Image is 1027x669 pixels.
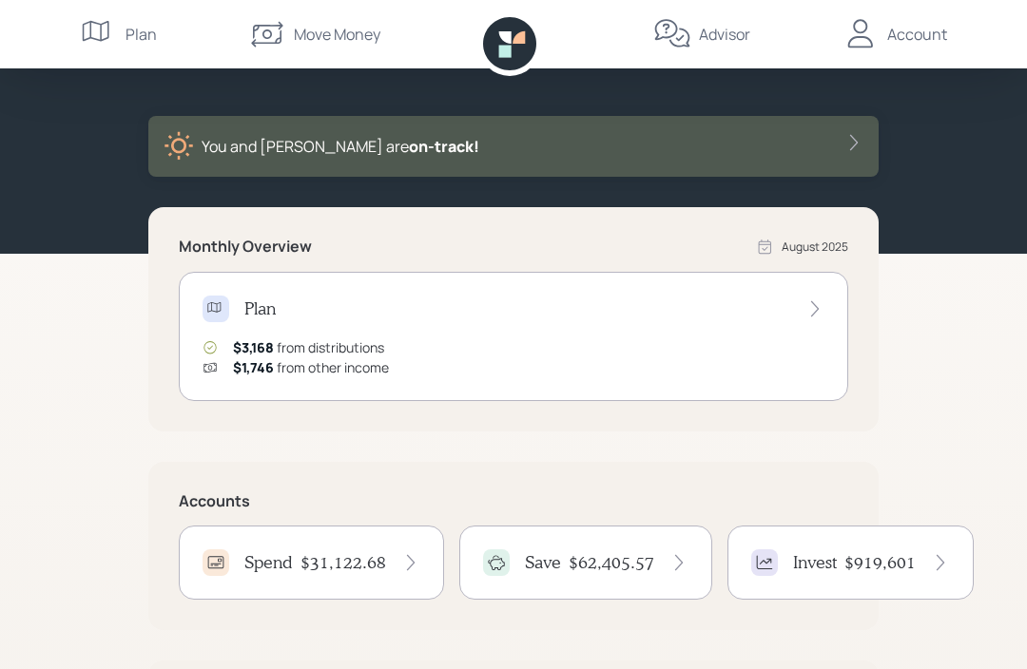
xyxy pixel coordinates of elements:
span: on‑track! [409,136,479,157]
img: sunny-XHVQM73Q.digested.png [164,131,194,162]
div: from other income [233,357,389,377]
div: Plan [126,23,157,46]
span: $1,746 [233,358,274,376]
h4: Plan [244,298,276,319]
h5: Accounts [179,492,848,510]
div: Advisor [699,23,750,46]
div: from distributions [233,337,384,357]
div: August 2025 [782,239,848,256]
div: You and [PERSON_NAME] are [202,135,479,158]
h5: Monthly Overview [179,238,312,256]
h4: $919,601 [844,552,916,573]
div: Account [887,23,947,46]
div: Move Money [294,23,380,46]
h4: Save [525,552,561,573]
h4: $31,122.68 [300,552,386,573]
h4: Invest [793,552,837,573]
h4: Spend [244,552,293,573]
h4: $62,405.57 [569,552,654,573]
span: $3,168 [233,338,274,356]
